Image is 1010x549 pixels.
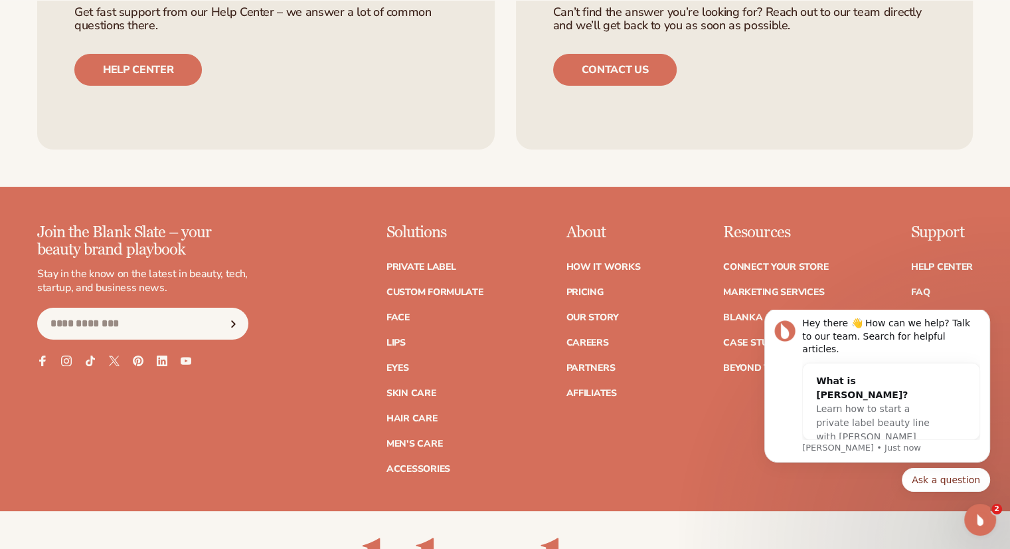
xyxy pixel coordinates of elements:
a: Connect your store [723,263,828,272]
a: Blanka Academy [723,313,811,322]
a: Lips [386,338,406,348]
div: Hey there 👋 How can we help? Talk to our team. Search for helpful articles. [58,7,236,47]
a: Custom formulate [386,288,483,297]
p: Get fast support from our Help Center – we answer a lot of common questions there. [74,6,458,33]
p: Solutions [386,224,483,241]
iframe: Intercom notifications message [744,310,1010,500]
a: Careers [566,338,608,348]
a: Men's Care [386,439,442,449]
a: Accessories [386,465,450,474]
iframe: Intercom live chat [964,504,996,536]
a: Affiliates [566,389,616,398]
div: Quick reply options [20,158,246,182]
p: Stay in the know on the latest in beauty, tech, startup, and business news. [37,267,248,295]
a: Case Studies [723,338,789,348]
a: Eyes [386,364,409,373]
p: About [566,224,640,241]
a: Help center [74,54,202,86]
p: Resources [723,224,828,241]
p: Support [911,224,973,241]
img: Profile image for Lee [30,11,51,32]
span: Learn how to start a private label beauty line with [PERSON_NAME] [72,94,185,132]
a: Face [386,313,410,322]
p: Join the Blank Slate – your beauty brand playbook [37,224,248,259]
a: FAQ [911,288,930,297]
span: 2 [991,504,1002,514]
p: Message from Lee, sent Just now [58,132,236,144]
div: Message content [58,7,236,130]
button: Subscribe [218,308,248,340]
div: What is [PERSON_NAME]?Learn how to start a private label beauty line with [PERSON_NAME] [58,54,209,145]
button: Quick reply: Ask a question [157,158,246,182]
div: What is [PERSON_NAME]? [72,64,195,92]
a: Contact us [553,54,677,86]
a: Marketing services [723,288,824,297]
a: How It Works [566,263,640,272]
a: Private label [386,263,456,272]
a: Pricing [566,288,603,297]
a: Beyond the brand [723,364,819,373]
a: Our Story [566,313,618,322]
a: Partners [566,364,615,373]
a: Hair Care [386,414,437,423]
p: Can’t find the answer you’re looking for? Reach out to our team directly and we’ll get back to yo... [553,6,936,33]
a: Help Center [911,263,973,272]
a: Skin Care [386,389,436,398]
